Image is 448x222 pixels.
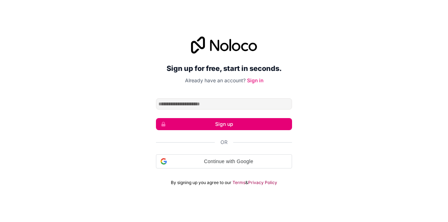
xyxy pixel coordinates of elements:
span: Or [220,139,228,146]
a: Terms [233,180,245,185]
span: Already have an account? [185,77,246,83]
input: Email address [156,98,292,110]
button: Sign up [156,118,292,130]
div: Continue with Google [156,154,292,168]
span: By signing up you agree to our [171,180,231,185]
span: & [245,180,248,185]
span: Continue with Google [170,158,287,165]
a: Privacy Policy [248,180,277,185]
a: Sign in [247,77,263,83]
h2: Sign up for free, start in seconds. [156,62,292,75]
